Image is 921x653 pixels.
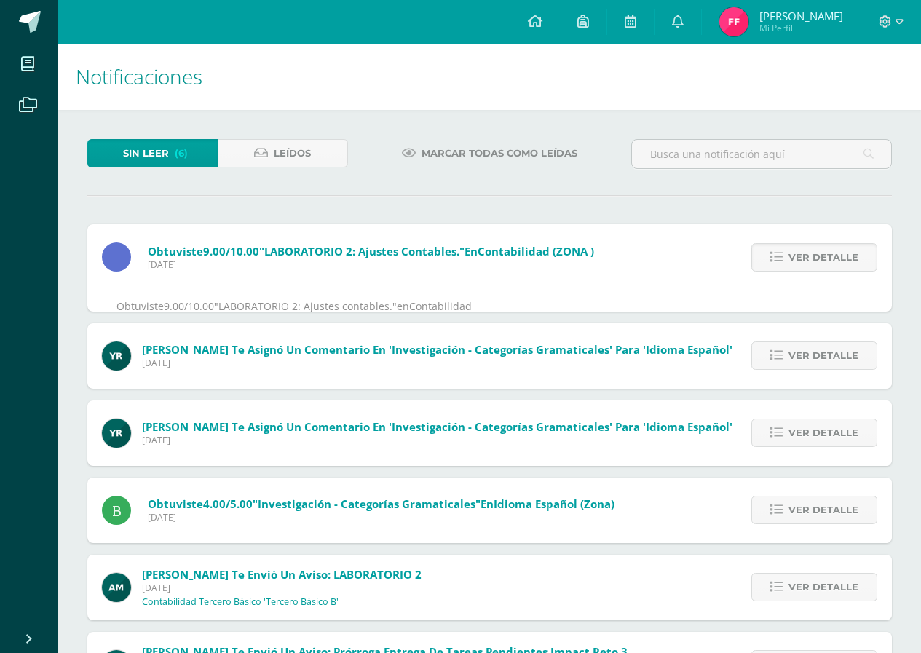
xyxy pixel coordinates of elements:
span: [DATE] [142,357,732,369]
span: [DATE] [142,582,422,594]
img: 6e92675d869eb295716253c72d38e6e7.png [102,573,131,602]
span: 9.00/10.00 [203,244,259,258]
span: Ver detalle [788,244,858,271]
span: [DATE] [142,434,732,446]
span: Ver detalle [788,419,858,446]
span: 9.00/10.00 [164,299,214,313]
input: Busca una notificación aquí [632,140,891,168]
a: Sin leer(6) [87,139,218,167]
img: 765d7ba1372dfe42393184f37ff644ec.png [102,341,131,371]
span: "LABORATORIO 2: Ajustes contables." [214,299,397,313]
span: Contabilidad [409,299,472,313]
span: Ver detalle [788,496,858,523]
img: 765d7ba1372dfe42393184f37ff644ec.png [102,419,131,448]
span: [DATE] [148,511,614,523]
span: Leídos [274,140,311,167]
span: [PERSON_NAME] [759,9,843,23]
span: [PERSON_NAME] te envió un aviso: LABORATORIO 2 [142,567,422,582]
span: (6) [175,140,188,167]
span: Obtuviste en [148,244,594,258]
span: "LABORATORIO 2: Ajustes contables." [259,244,465,258]
a: Marcar todas como leídas [384,139,596,167]
span: Idioma Español (Zona) [494,496,614,511]
span: Mi Perfil [759,22,843,34]
span: Ver detalle [788,342,858,369]
span: Contabilidad (ZONA ) [478,244,594,258]
span: 4.00/5.00 [203,496,253,511]
span: [DATE] [148,258,594,271]
span: [PERSON_NAME] te asignó un comentario en 'Investigación - Categorías gramaticales' para 'Idioma E... [142,419,732,434]
span: Ver detalle [788,574,858,601]
span: Notificaciones [76,63,202,90]
div: Obtuviste en [116,297,863,315]
span: [PERSON_NAME] te asignó un comentario en 'Investigación - Categorías gramaticales' para 'Idioma E... [142,342,732,357]
span: Sin leer [123,140,169,167]
span: Marcar todas como leídas [422,140,577,167]
img: 65558e44f431300cc0cfe5e855ab00aa.png [719,7,748,36]
a: Leídos [218,139,348,167]
span: "Investigación - Categorías gramaticales" [253,496,481,511]
p: Contabilidad Tercero Básico 'Tercero Básico B' [142,596,339,608]
span: Obtuviste en [148,496,614,511]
